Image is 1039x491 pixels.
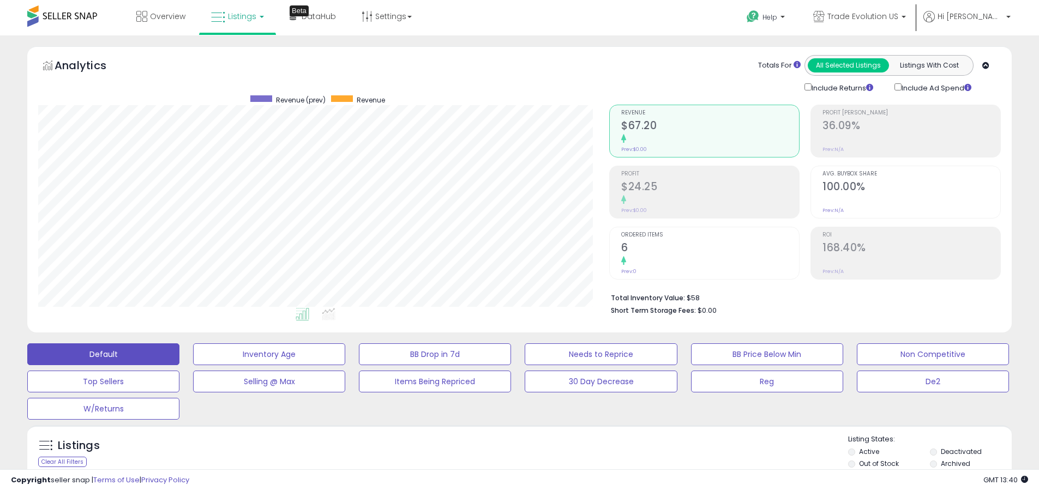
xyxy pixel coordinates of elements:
[796,81,886,94] div: Include Returns
[941,459,970,468] label: Archived
[290,5,309,16] div: Tooltip anchor
[621,180,799,195] h2: $24.25
[923,11,1011,35] a: Hi [PERSON_NAME]
[691,371,843,392] button: Reg
[611,293,685,302] b: Total Inventory Value:
[357,95,385,105] span: Revenue
[808,58,889,72] button: All Selected Listings
[886,81,989,94] div: Include Ad Spend
[738,2,796,35] a: Help
[822,119,1000,134] h2: 36.09%
[758,60,801,71] div: Totals For
[822,146,844,153] small: Prev: N/A
[822,268,844,275] small: Prev: N/A
[193,371,345,392] button: Selling @ Max
[611,290,993,304] li: $58
[859,447,879,456] label: Active
[857,343,1009,365] button: Non Competitive
[141,475,189,485] a: Privacy Policy
[938,11,1003,22] span: Hi [PERSON_NAME]
[27,371,179,392] button: Top Sellers
[359,371,511,392] button: Items Being Repriced
[38,457,87,467] div: Clear All Filters
[525,343,677,365] button: Needs to Reprice
[11,475,51,485] strong: Copyright
[27,398,179,420] button: W/Returns
[822,241,1000,256] h2: 168.40%
[621,119,799,134] h2: $67.20
[621,241,799,256] h2: 6
[822,207,844,214] small: Prev: N/A
[621,171,799,177] span: Profit
[746,10,760,23] i: Get Help
[55,58,128,76] h5: Analytics
[150,11,185,22] span: Overview
[822,110,1000,116] span: Profit [PERSON_NAME]
[276,95,326,105] span: Revenue (prev)
[621,268,636,275] small: Prev: 0
[822,232,1000,238] span: ROI
[93,475,140,485] a: Terms of Use
[822,171,1000,177] span: Avg. Buybox Share
[698,305,717,316] span: $0.00
[941,447,982,456] label: Deactivated
[525,371,677,392] button: 30 Day Decrease
[848,434,1012,445] p: Listing States:
[302,11,336,22] span: DataHub
[621,146,647,153] small: Prev: $0.00
[359,343,511,365] button: BB Drop in 7d
[691,343,843,365] button: BB Price Below Min
[27,343,179,365] button: Default
[621,207,647,214] small: Prev: $0.00
[822,180,1000,195] h2: 100.00%
[193,343,345,365] button: Inventory Age
[611,306,696,315] b: Short Term Storage Fees:
[228,11,256,22] span: Listings
[827,11,898,22] span: Trade Evolution US
[857,371,1009,392] button: De2
[859,459,899,468] label: Out of Stock
[983,475,1028,485] span: 2025-09-15 13:40 GMT
[762,13,777,22] span: Help
[621,110,799,116] span: Revenue
[11,475,189,486] div: seller snap | |
[621,232,799,238] span: Ordered Items
[888,58,970,72] button: Listings With Cost
[58,438,100,453] h5: Listings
